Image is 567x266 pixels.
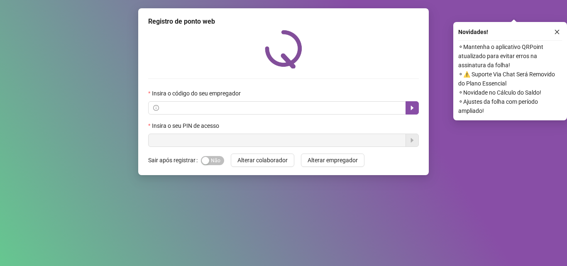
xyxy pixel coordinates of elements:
[301,154,364,167] button: Alterar empregador
[458,27,488,37] span: Novidades !
[308,156,358,165] span: Alterar empregador
[148,154,201,167] label: Sair após registrar
[148,17,419,27] div: Registro de ponto web
[265,30,302,68] img: QRPoint
[237,156,288,165] span: Alterar colaborador
[153,105,159,111] span: info-circle
[148,89,246,98] label: Insira o código do seu empregador
[458,88,562,97] span: ⚬ Novidade no Cálculo do Saldo!
[458,70,562,88] span: ⚬ ⚠️ Suporte Via Chat Será Removido do Plano Essencial
[458,97,562,115] span: ⚬ Ajustes da folha com período ampliado!
[148,121,225,130] label: Insira o seu PIN de acesso
[409,105,415,111] span: caret-right
[458,42,562,70] span: ⚬ Mantenha o aplicativo QRPoint atualizado para evitar erros na assinatura da folha!
[231,154,294,167] button: Alterar colaborador
[554,29,560,35] span: close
